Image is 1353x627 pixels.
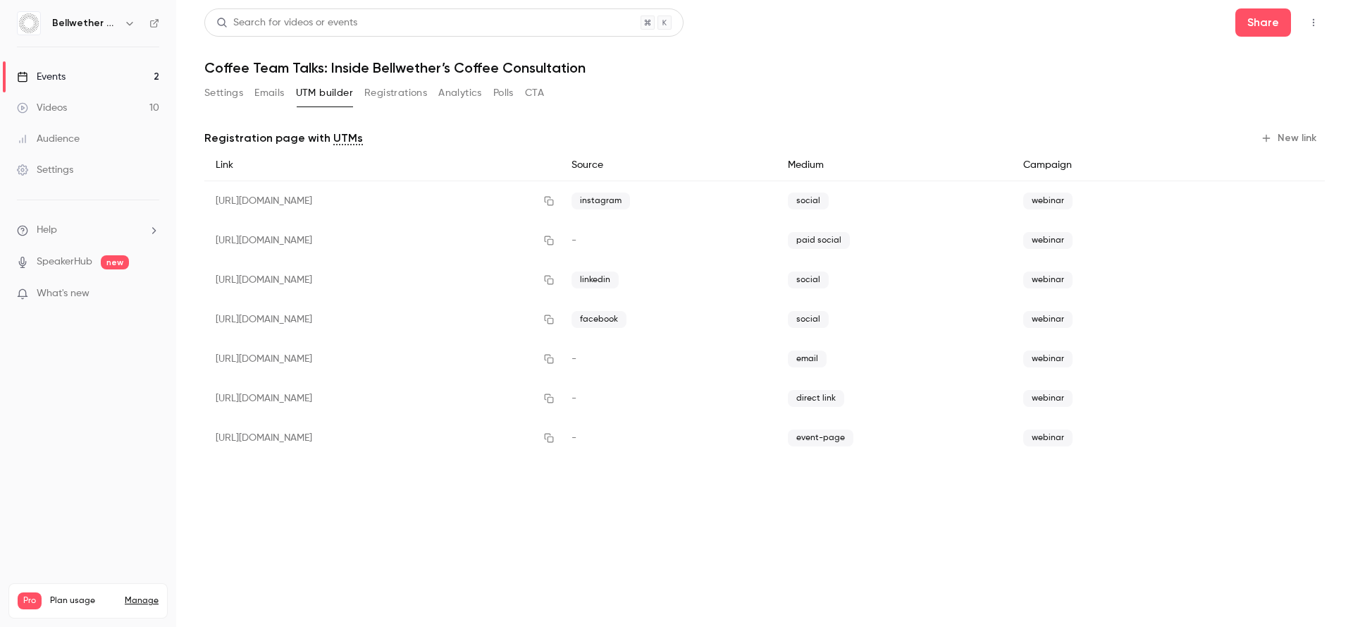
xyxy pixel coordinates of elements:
[18,592,42,609] span: Pro
[1023,232,1073,249] span: webinar
[1023,272,1073,288] span: webinar
[1255,127,1325,150] button: New link
[333,130,363,147] a: UTMs
[37,255,92,269] a: SpeakerHub
[204,339,560,379] div: [URL][DOMAIN_NAME]
[1023,430,1073,446] span: webinar
[17,70,66,84] div: Events
[572,354,576,364] span: -
[572,193,630,209] span: instagram
[788,272,829,288] span: social
[777,150,1012,181] div: Medium
[572,433,576,443] span: -
[438,82,482,104] button: Analytics
[1023,311,1073,328] span: webinar
[101,255,129,269] span: new
[525,82,544,104] button: CTA
[572,236,576,245] span: -
[216,16,357,30] div: Search for videos or events
[204,150,560,181] div: Link
[254,82,284,104] button: Emails
[37,286,89,301] span: What's new
[204,300,560,339] div: [URL][DOMAIN_NAME]
[37,223,57,238] span: Help
[204,418,560,458] div: [URL][DOMAIN_NAME]
[572,272,619,288] span: linkedin
[1235,8,1291,37] button: Share
[204,260,560,300] div: [URL][DOMAIN_NAME]
[204,130,363,147] p: Registration page with
[572,394,576,403] span: -
[17,101,67,115] div: Videos
[788,351,827,367] span: email
[17,132,80,146] div: Audience
[204,379,560,418] div: [URL][DOMAIN_NAME]
[1023,351,1073,367] span: webinar
[204,221,560,260] div: [URL][DOMAIN_NAME]
[296,82,353,104] button: UTM builder
[572,311,626,328] span: facebook
[1023,390,1073,407] span: webinar
[125,595,159,607] a: Manage
[1012,150,1204,181] div: Campaign
[1023,193,1073,209] span: webinar
[204,59,1325,76] h1: Coffee Team Talks: Inside Bellwether’s Coffee Consultation
[788,430,853,446] span: event-page
[788,193,829,209] span: social
[788,232,850,249] span: paid social
[493,82,514,104] button: Polls
[788,311,829,328] span: social
[52,16,118,30] h6: Bellwether Coffee
[364,82,427,104] button: Registrations
[204,181,560,221] div: [URL][DOMAIN_NAME]
[204,82,243,104] button: Settings
[18,12,40,35] img: Bellwether Coffee
[17,163,73,177] div: Settings
[17,223,159,238] li: help-dropdown-opener
[50,595,116,607] span: Plan usage
[560,150,777,181] div: Source
[788,390,844,407] span: direct link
